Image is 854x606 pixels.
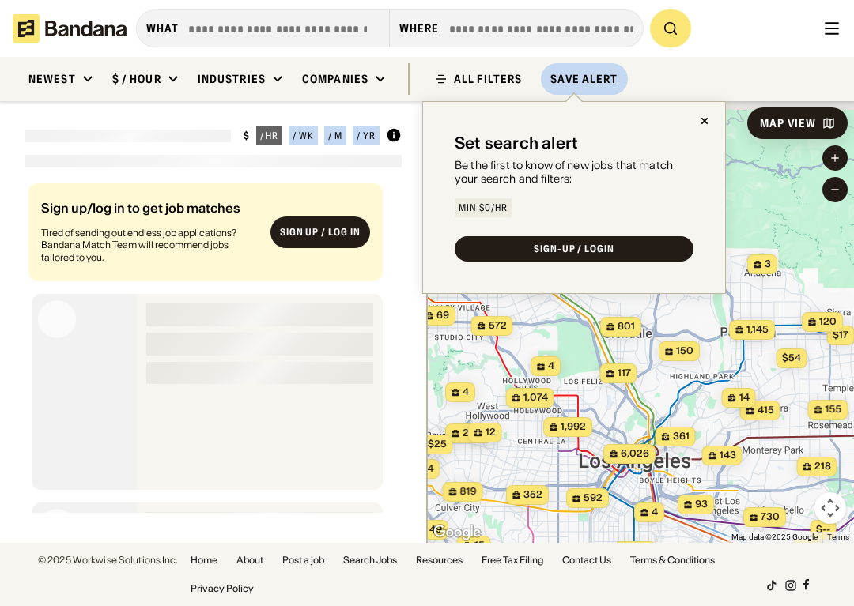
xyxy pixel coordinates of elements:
span: 730 [761,510,780,524]
span: 592 [584,491,603,505]
a: Post a job [282,555,324,565]
span: 361 [673,430,690,443]
span: 1,074 [523,391,548,405]
a: Open this area in Google Maps (opens a new window) [431,522,483,543]
div: Save Alert [550,72,618,86]
div: grid [25,177,402,513]
span: 3 [765,258,771,271]
div: $ [244,130,250,142]
div: Min $0/hr [459,203,508,213]
span: $-- [816,523,830,535]
span: 143 [720,449,736,462]
div: Map View [760,118,816,129]
span: 801 [618,320,635,333]
div: Tired of sending out endless job applications? Bandana Match Team will recommend jobs tailored to... [41,227,258,264]
span: 12 [486,426,496,439]
span: $25 [428,438,447,450]
span: 352 [523,488,542,502]
a: Privacy Policy [191,584,254,593]
a: Terms & Conditions [630,555,715,565]
div: ALL FILTERS [454,73,522,85]
span: 4 [427,462,433,476]
div: Be the first to know of new jobs that match your search and filters: [455,159,693,186]
span: 572 [489,319,507,333]
div: Sign up / Log in [280,226,361,239]
div: Companies [302,72,368,86]
span: 1,145 [746,323,769,337]
span: 819 [460,485,477,499]
a: Home [191,555,217,565]
div: / wk [293,131,314,141]
div: Where [399,21,440,36]
div: / yr [357,131,376,141]
span: 1,992 [561,420,586,434]
span: $54 [782,352,801,363]
span: 155 [826,403,842,416]
div: Newest [28,72,76,86]
span: 6,026 [621,447,649,461]
div: Industries [198,72,266,86]
span: 120 [819,315,837,329]
a: Search Jobs [343,555,397,565]
a: Resources [416,555,463,565]
img: Bandana logotype [13,14,127,43]
a: Terms (opens in new tab) [827,533,849,541]
div: / hr [260,131,279,141]
span: 49 [429,523,442,536]
a: About [236,555,263,565]
div: what [146,21,179,36]
span: 4 [652,506,658,519]
span: 69 [436,309,449,322]
div: Set search alert [455,134,578,152]
div: SIGN-UP / LOGIN [534,244,614,254]
span: 150 [676,344,693,358]
div: / m [328,131,342,141]
a: Contact Us [562,555,611,565]
span: $17 [833,329,848,341]
span: 415 [758,404,774,417]
span: 14 [739,391,750,405]
button: Map camera controls [814,492,846,524]
div: © 2025 Workwise Solutions Inc. [38,555,178,565]
span: 2,147 [463,427,486,440]
span: 4 [463,386,469,399]
span: 4 [548,359,554,373]
div: Sign up/log in to get job matches [41,201,258,227]
span: 117 [618,367,631,380]
span: Map data ©2025 Google [731,533,818,541]
div: $ / hour [112,72,161,86]
span: 93 [695,498,708,511]
span: 218 [814,460,831,473]
img: Google [431,522,483,543]
a: Free Tax Filing [482,555,543,565]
